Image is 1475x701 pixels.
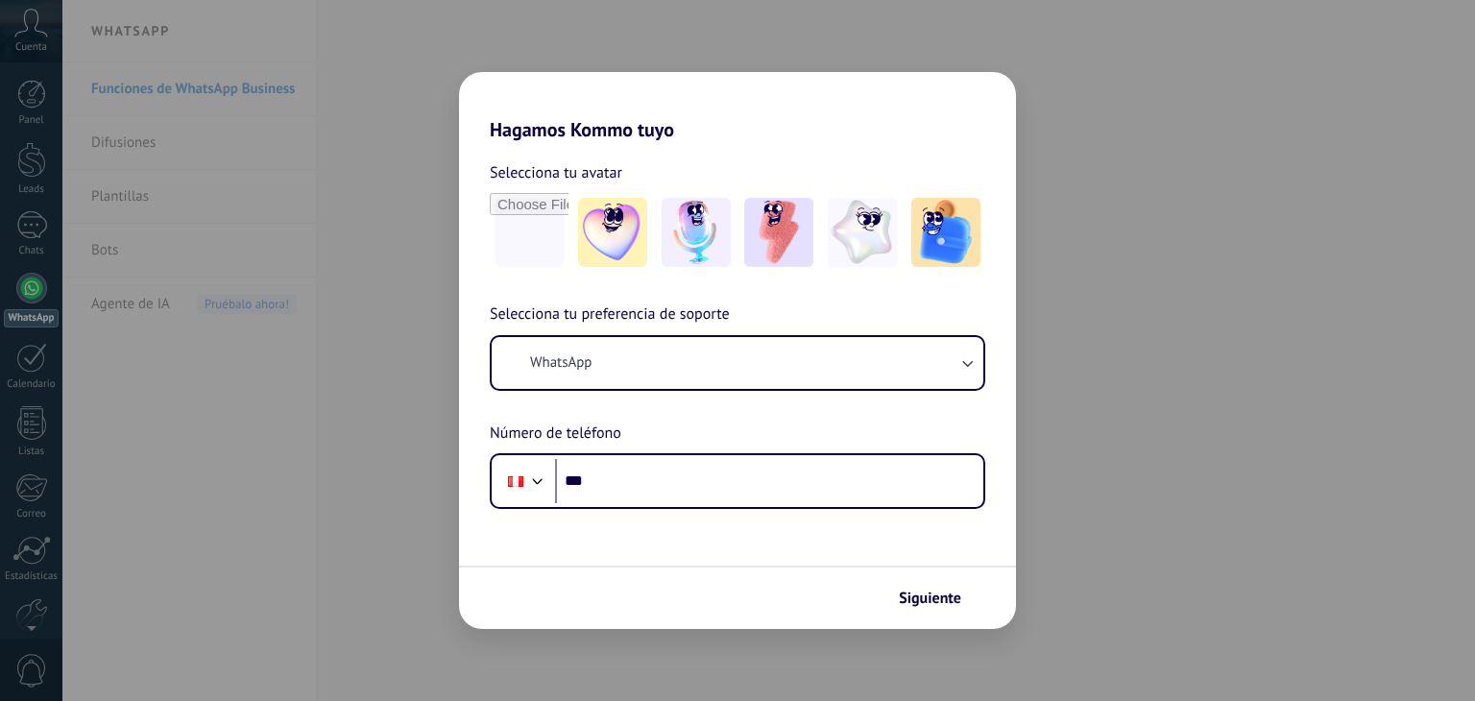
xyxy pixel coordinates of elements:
[578,198,647,267] img: -1.jpeg
[490,160,622,185] span: Selecciona tu avatar
[490,422,621,447] span: Número de teléfono
[890,582,987,615] button: Siguiente
[490,302,730,327] span: Selecciona tu preferencia de soporte
[497,461,534,501] div: Peru: + 51
[744,198,813,267] img: -3.jpeg
[899,592,961,605] span: Siguiente
[911,198,980,267] img: -5.jpeg
[662,198,731,267] img: -2.jpeg
[459,72,1016,141] h2: Hagamos Kommo tuyo
[530,353,592,373] span: WhatsApp
[492,337,983,389] button: WhatsApp
[828,198,897,267] img: -4.jpeg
